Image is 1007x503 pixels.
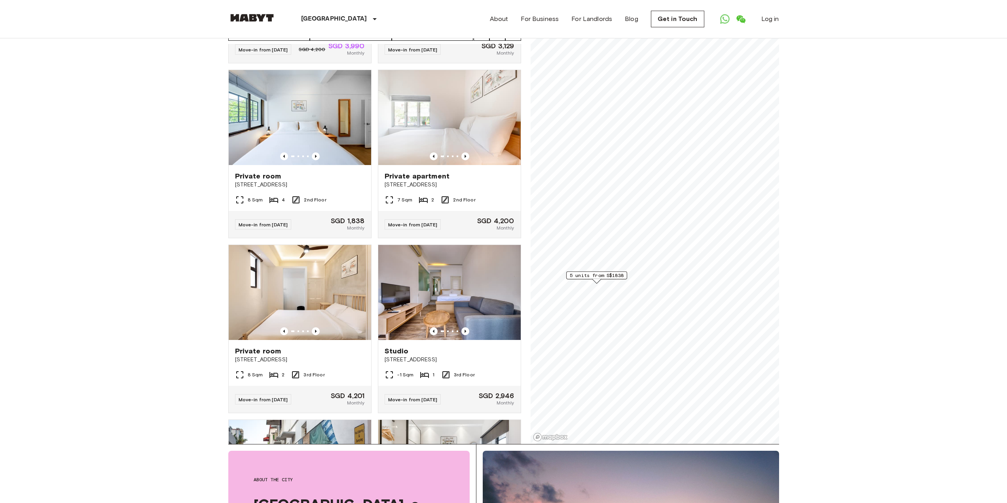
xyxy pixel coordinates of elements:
[301,14,367,24] p: [GEOGRAPHIC_DATA]
[571,14,612,24] a: For Landlords
[235,346,281,356] span: Private room
[717,11,733,27] a: Open WhatsApp
[299,46,325,53] span: SGD 4,200
[477,217,514,224] span: SGD 4,200
[490,14,508,24] a: About
[388,397,438,402] span: Move-in from [DATE]
[248,196,263,203] span: 8 Sqm
[347,224,364,232] span: Monthly
[282,371,284,378] span: 2
[397,371,414,378] span: -1 Sqm
[378,245,521,340] img: Marketing picture of unit SG-01-062-007-01
[733,11,749,27] a: Open WeChat
[570,272,624,279] span: 5 units from S$1838
[479,392,514,399] span: SGD 2,946
[229,245,371,340] img: Marketing picture of unit SG-01-054-004-01
[280,327,288,335] button: Previous image
[239,397,288,402] span: Move-in from [DATE]
[228,245,372,413] a: Marketing picture of unit SG-01-054-004-01Previous imagePrevious imagePrivate room[STREET_ADDRESS...
[430,152,438,160] button: Previous image
[331,392,364,399] span: SGD 4,201
[248,371,263,378] span: 8 Sqm
[304,196,326,203] span: 2nd Floor
[431,196,434,203] span: 2
[280,152,288,160] button: Previous image
[497,399,514,406] span: Monthly
[385,356,514,364] span: [STREET_ADDRESS]
[388,222,438,228] span: Move-in from [DATE]
[461,152,469,160] button: Previous image
[388,47,438,53] span: Move-in from [DATE]
[430,327,438,335] button: Previous image
[347,49,364,57] span: Monthly
[254,476,444,483] span: About the city
[497,49,514,57] span: Monthly
[454,371,475,378] span: 3rd Floor
[566,271,627,284] div: Map marker
[328,42,364,49] span: SGD 3,990
[761,14,779,24] a: Log in
[378,245,521,413] a: Marketing picture of unit SG-01-062-007-01Previous imagePrevious imageStudio[STREET_ADDRESS]-1 Sq...
[378,70,521,165] img: Marketing picture of unit SG-01-054-001-01
[385,181,514,189] span: [STREET_ADDRESS]
[239,47,288,53] span: Move-in from [DATE]
[235,171,281,181] span: Private room
[453,196,475,203] span: 2nd Floor
[497,224,514,232] span: Monthly
[385,346,409,356] span: Studio
[482,42,514,49] span: SGD 3,129
[378,70,521,238] a: Marketing picture of unit SG-01-054-001-01Previous imagePrevious imagePrivate apartment[STREET_AD...
[229,70,371,165] img: Marketing picture of unit SG-01-054-008-03
[312,327,320,335] button: Previous image
[282,196,285,203] span: 4
[228,14,276,22] img: Habyt
[347,399,364,406] span: Monthly
[235,181,365,189] span: [STREET_ADDRESS]
[651,11,704,27] a: Get in Touch
[397,196,413,203] span: 7 Sqm
[432,371,434,378] span: 1
[312,152,320,160] button: Previous image
[303,371,324,378] span: 3rd Floor
[625,14,638,24] a: Blog
[533,433,568,442] a: Mapbox logo
[228,70,372,238] a: Marketing picture of unit SG-01-054-008-03Previous imagePrevious imagePrivate room[STREET_ADDRESS...
[521,14,559,24] a: For Business
[235,356,365,364] span: [STREET_ADDRESS]
[385,171,450,181] span: Private apartment
[239,222,288,228] span: Move-in from [DATE]
[331,217,364,224] span: SGD 1,838
[461,327,469,335] button: Previous image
